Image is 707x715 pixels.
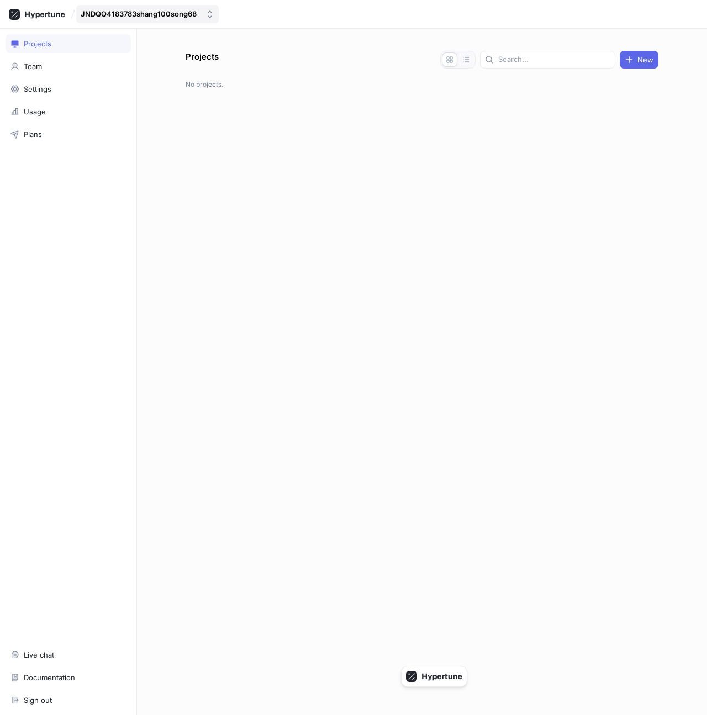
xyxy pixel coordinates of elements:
[6,80,131,98] a: Settings
[24,85,51,93] div: Settings
[24,673,75,682] div: Documentation
[186,51,219,69] p: Projects
[186,80,658,90] p: No projects.
[6,34,131,53] a: Projects
[498,54,610,65] input: Search...
[24,696,52,705] div: Sign out
[24,107,46,116] div: Usage
[24,62,42,71] div: Team
[620,51,658,69] button: New
[637,56,653,63] span: New
[6,668,131,687] a: Documentation
[81,9,197,19] div: JNDQQ4183783shang100song68
[24,39,51,48] div: Projects
[6,125,131,144] a: Plans
[6,102,131,121] a: Usage
[6,57,131,76] a: Team
[24,650,54,659] div: Live chat
[24,130,42,139] div: Plans
[76,5,219,23] button: JNDQQ4183783shang100song68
